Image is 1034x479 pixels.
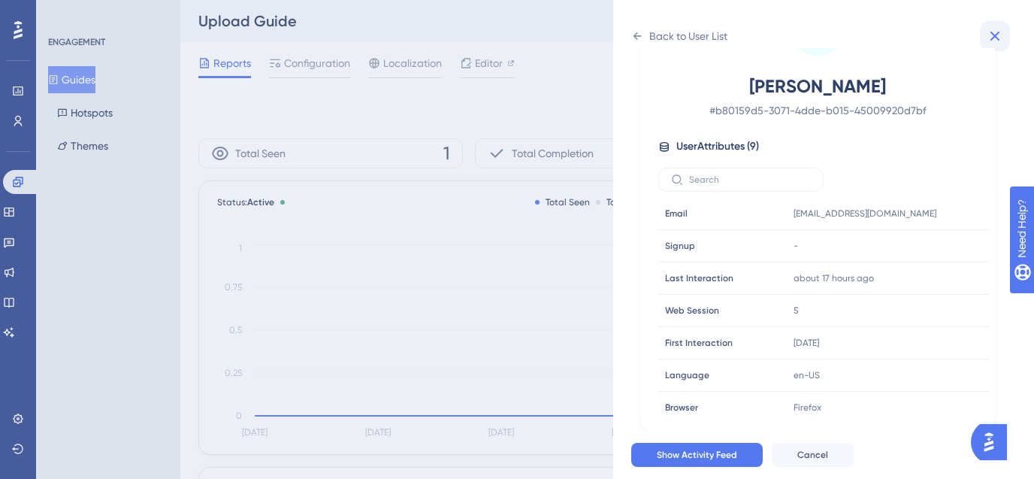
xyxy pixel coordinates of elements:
[665,402,698,414] span: Browser
[631,443,763,467] button: Show Activity Feed
[649,27,727,45] div: Back to User List
[689,174,811,185] input: Search
[665,272,733,284] span: Last Interaction
[794,273,874,283] time: about 17 hours ago
[794,305,799,317] span: 5
[794,402,821,414] span: Firefox
[665,369,709,381] span: Language
[665,240,695,252] span: Signup
[685,74,950,99] span: [PERSON_NAME]
[794,338,819,348] time: [DATE]
[794,208,936,220] span: [EMAIL_ADDRESS][DOMAIN_NAME]
[794,369,820,381] span: en-US
[657,449,737,461] span: Show Activity Feed
[665,208,688,220] span: Email
[772,443,854,467] button: Cancel
[665,305,719,317] span: Web Session
[971,420,1016,465] iframe: UserGuiding AI Assistant Launcher
[794,240,798,252] span: -
[665,337,733,349] span: First Interaction
[35,4,94,22] span: Need Help?
[676,138,759,156] span: User Attributes ( 9 )
[797,449,828,461] span: Cancel
[685,102,950,120] span: # b80159d5-3071-4dde-b015-45009920d7bf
